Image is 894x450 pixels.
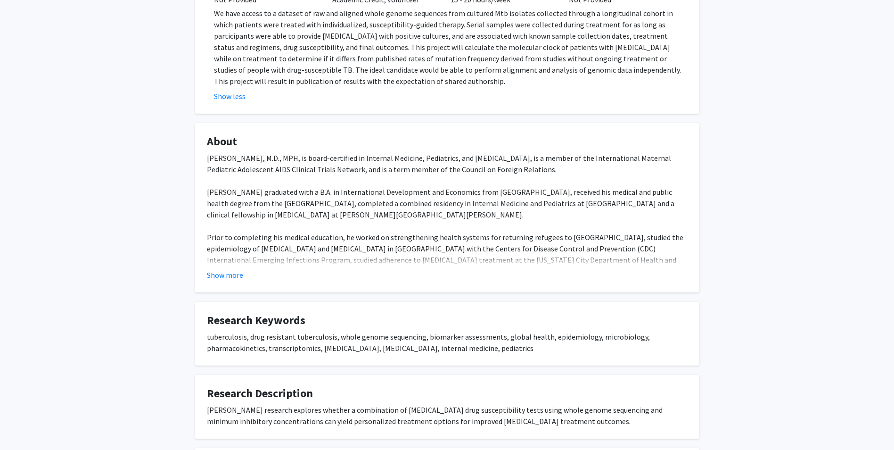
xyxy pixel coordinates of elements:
[214,8,688,87] p: We have access to a dataset of raw and aligned whole genome sequences from cultured Mtb isolates ...
[207,269,243,281] button: Show more
[214,91,246,102] button: Show less
[7,408,40,443] iframe: Chat
[207,404,688,427] div: [PERSON_NAME] research explores whether a combination of [MEDICAL_DATA] drug susceptibility tests...
[207,331,688,354] div: tuberculosis, drug resistant tuberculosis, whole genome sequencing, biomarker assessments, global...
[207,135,688,149] h4: About
[207,152,688,322] div: [PERSON_NAME], M.D., MPH, is board-certified in Internal Medicine, Pediatrics, and [MEDICAL_DATA]...
[207,387,688,400] h4: Research Description
[207,314,688,327] h4: Research Keywords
